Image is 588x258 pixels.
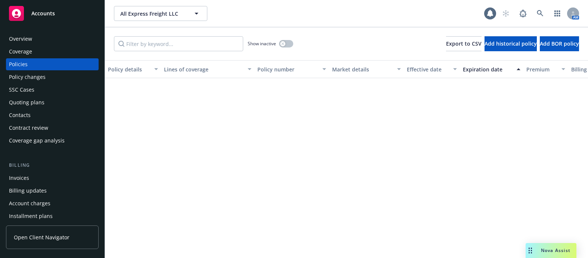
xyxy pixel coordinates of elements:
div: Coverage gap analysis [9,135,65,147]
div: Contacts [9,109,31,121]
a: Quoting plans [6,96,99,108]
div: Premium [526,65,557,73]
a: Installment plans [6,210,99,222]
a: Coverage [6,46,99,58]
button: Policy number [254,60,329,78]
div: Account charges [9,197,50,209]
div: Policy details [108,65,150,73]
span: Add historical policy [485,40,537,47]
div: Market details [332,65,393,73]
a: Report a Bug [516,6,530,21]
button: Export to CSV [446,36,482,51]
a: Search [533,6,548,21]
div: Expiration date [463,65,512,73]
a: Overview [6,33,99,45]
a: Billing updates [6,185,99,197]
a: Policies [6,58,99,70]
div: Drag to move [526,243,535,258]
button: Nova Assist [526,243,576,258]
span: Show inactive [248,40,276,47]
span: Add BOR policy [540,40,579,47]
span: Nova Assist [541,247,570,254]
div: Billing [6,162,99,169]
a: Contacts [6,109,99,121]
span: Open Client Navigator [14,233,69,241]
div: SSC Cases [9,84,34,96]
button: Add BOR policy [540,36,579,51]
a: Contract review [6,122,99,134]
a: Invoices [6,172,99,184]
button: Add historical policy [485,36,537,51]
button: Lines of coverage [161,60,254,78]
button: Effective date [404,60,460,78]
button: Market details [329,60,404,78]
div: Policy number [257,65,318,73]
span: All Express Freight LLC [120,10,185,18]
span: Accounts [31,10,55,16]
a: Switch app [550,6,565,21]
a: Coverage gap analysis [6,135,99,147]
a: SSC Cases [6,84,99,96]
div: Effective date [407,65,449,73]
button: Premium [523,60,568,78]
div: Quoting plans [9,96,44,108]
div: Coverage [9,46,32,58]
div: Billing updates [9,185,47,197]
button: All Express Freight LLC [114,6,207,21]
div: Policies [9,58,28,70]
a: Start snowing [498,6,513,21]
div: Overview [9,33,32,45]
div: Lines of coverage [164,65,243,73]
button: Policy details [105,60,161,78]
a: Accounts [6,3,99,24]
div: Invoices [9,172,29,184]
input: Filter by keyword... [114,36,243,51]
a: Account charges [6,197,99,209]
div: Policy changes [9,71,46,83]
span: Export to CSV [446,40,482,47]
button: Expiration date [460,60,523,78]
a: Policy changes [6,71,99,83]
div: Contract review [9,122,48,134]
div: Installment plans [9,210,53,222]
